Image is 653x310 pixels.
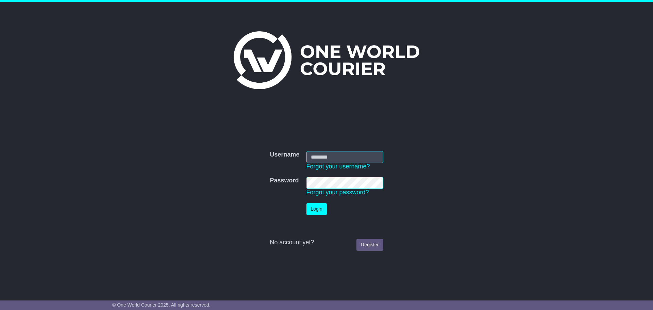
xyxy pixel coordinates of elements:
label: Username [270,151,299,159]
a: Forgot your username? [306,163,370,170]
label: Password [270,177,299,184]
button: Login [306,203,327,215]
div: No account yet? [270,239,383,246]
img: One World [234,31,419,89]
a: Forgot your password? [306,189,369,196]
a: Register [356,239,383,251]
span: © One World Courier 2025. All rights reserved. [112,302,211,308]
